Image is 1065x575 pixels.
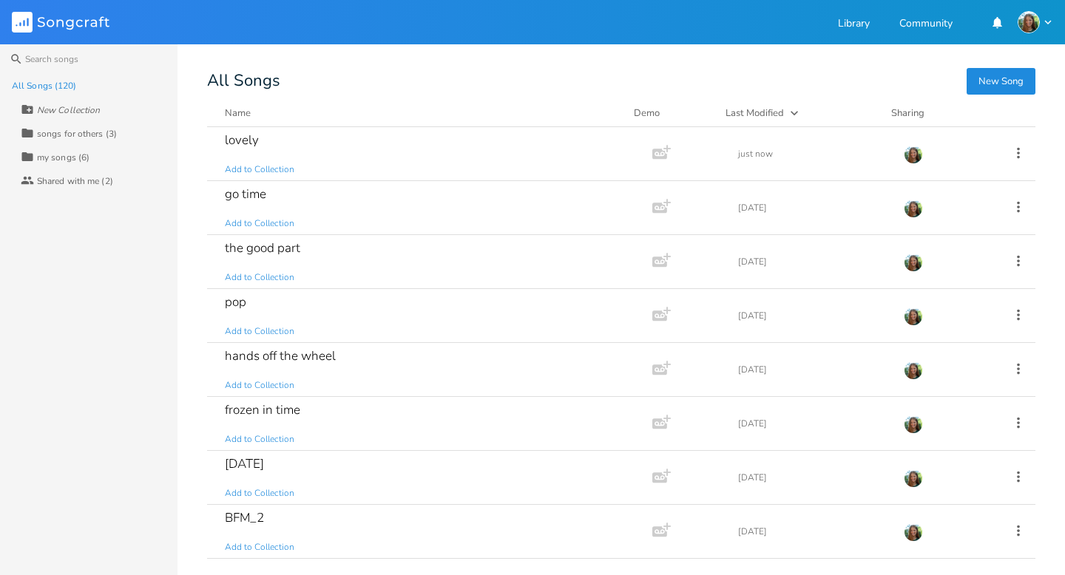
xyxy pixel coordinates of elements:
img: Olivia Burnette [904,307,923,326]
span: Add to Collection [225,541,294,554]
div: pop [225,296,246,308]
div: BFM_2 [225,511,264,524]
div: All Songs (120) [12,81,77,90]
button: New Song [967,68,1035,95]
img: Olivia Burnette [904,145,923,164]
span: Add to Collection [225,217,294,230]
div: Sharing [891,106,980,120]
div: [DATE] [738,473,886,482]
div: [DATE] [738,365,886,374]
div: hands off the wheel [225,350,336,362]
img: Olivia Burnette [904,199,923,218]
div: [DATE] [738,419,886,428]
div: lovely [225,134,259,146]
img: Olivia Burnette [904,523,923,542]
div: Shared with me (2) [37,177,113,186]
div: Last Modified [726,106,784,120]
div: songs for others (3) [37,129,117,138]
div: [DATE] [225,457,264,470]
div: [DATE] [738,203,886,212]
div: frozen in time [225,404,300,416]
a: Community [899,18,953,31]
img: Olivia Burnette [904,469,923,488]
div: my songs (6) [37,153,89,162]
div: go time [225,188,266,200]
img: Olivia Burnette [904,361,923,380]
span: Add to Collection [225,487,294,500]
div: All Songs [207,74,1035,88]
span: Add to Collection [225,325,294,338]
div: [DATE] [738,311,886,320]
div: just now [738,149,886,158]
a: Library [838,18,870,31]
img: Olivia Burnette [904,415,923,434]
span: Add to Collection [225,433,294,446]
div: New Collection [37,106,100,115]
div: [DATE] [738,257,886,266]
div: [DATE] [738,527,886,536]
span: Add to Collection [225,379,294,392]
div: the good part [225,242,300,254]
span: Add to Collection [225,163,294,176]
img: Olivia Burnette [1018,11,1040,33]
div: Name [225,106,251,120]
button: Last Modified [726,106,873,120]
span: Add to Collection [225,271,294,284]
div: Demo [634,106,708,120]
button: Name [225,106,616,120]
img: Olivia Burnette [904,253,923,272]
